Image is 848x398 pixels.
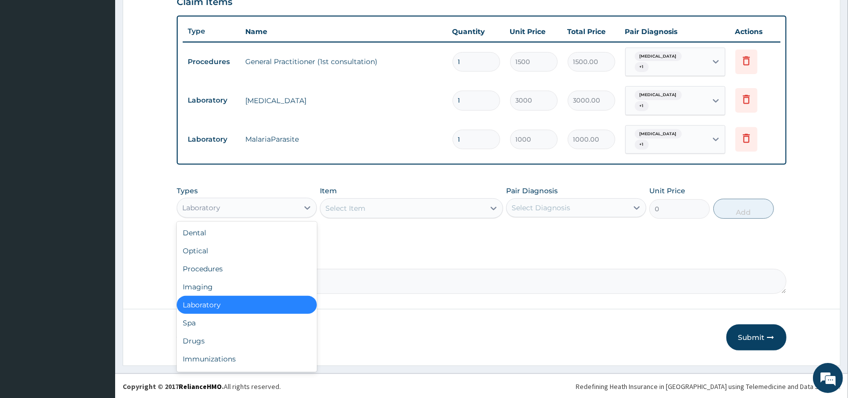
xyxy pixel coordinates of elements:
[5,273,191,308] textarea: Type your message and hit 'Enter'
[240,129,447,149] td: MalariaParasite
[183,91,240,110] td: Laboratory
[177,350,317,368] div: Immunizations
[177,278,317,296] div: Imaging
[649,186,685,196] label: Unit Price
[635,101,649,111] span: + 1
[320,186,337,196] label: Item
[177,255,786,263] label: Comment
[164,5,188,29] div: Minimize live chat window
[177,260,317,278] div: Procedures
[505,22,563,42] th: Unit Price
[183,22,240,41] th: Type
[506,186,558,196] label: Pair Diagnosis
[635,52,682,62] span: [MEDICAL_DATA]
[19,50,41,75] img: d_794563401_company_1708531726252_794563401
[183,53,240,71] td: Procedures
[730,22,780,42] th: Actions
[512,203,570,213] div: Select Diagnosis
[635,62,649,72] span: + 1
[177,224,317,242] div: Dental
[240,52,447,72] td: General Practitioner (1st consultation)
[713,199,774,219] button: Add
[177,332,317,350] div: Drugs
[177,187,198,195] label: Types
[177,242,317,260] div: Optical
[177,368,317,386] div: Others
[240,22,447,42] th: Name
[726,324,786,350] button: Submit
[58,126,138,227] span: We're online!
[325,203,365,213] div: Select Item
[183,130,240,149] td: Laboratory
[576,381,840,391] div: Redefining Heath Insurance in [GEOGRAPHIC_DATA] using Telemedicine and Data Science!
[635,90,682,100] span: [MEDICAL_DATA]
[52,56,168,69] div: Chat with us now
[635,129,682,139] span: [MEDICAL_DATA]
[123,382,224,391] strong: Copyright © 2017 .
[448,22,505,42] th: Quantity
[182,203,220,213] div: Laboratory
[635,140,649,150] span: + 1
[179,382,222,391] a: RelianceHMO
[620,22,730,42] th: Pair Diagnosis
[240,91,447,111] td: [MEDICAL_DATA]
[563,22,620,42] th: Total Price
[177,296,317,314] div: Laboratory
[177,314,317,332] div: Spa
